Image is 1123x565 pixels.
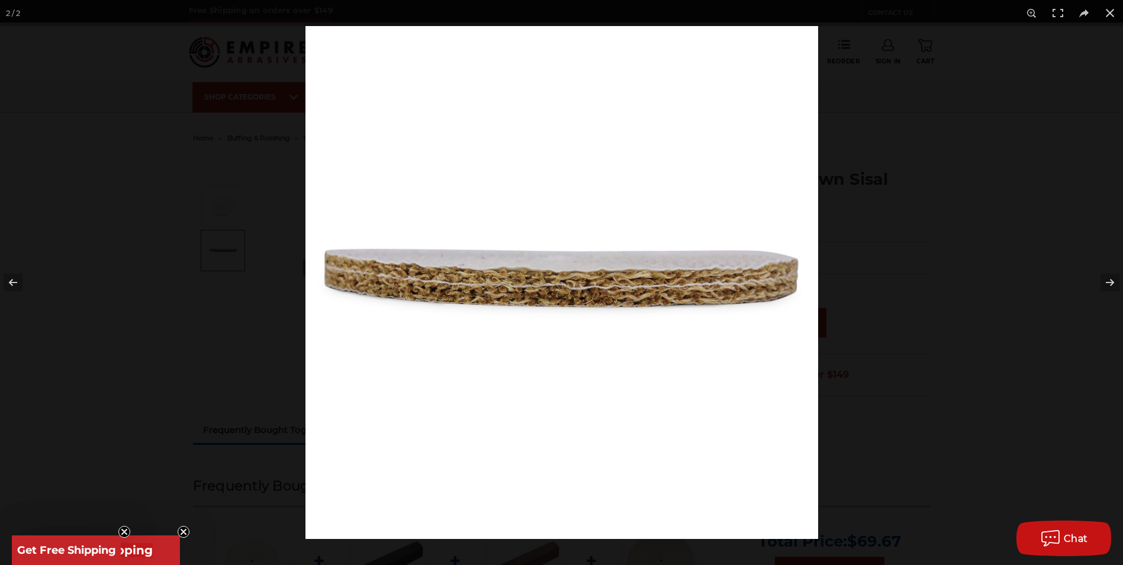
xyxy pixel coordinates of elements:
button: Next (arrow right) [1082,253,1123,312]
div: Get Free ShippingClose teaser [12,535,121,565]
div: Get Free ShippingClose teaser [12,535,180,565]
img: sisal-buffing-wheel-thickness__15546.1665679812.jpg [305,26,818,539]
span: Chat [1064,533,1088,544]
button: Close teaser [178,526,189,538]
span: Get Free Shipping [17,544,116,557]
button: Chat [1016,521,1111,556]
button: Close teaser [118,526,130,538]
